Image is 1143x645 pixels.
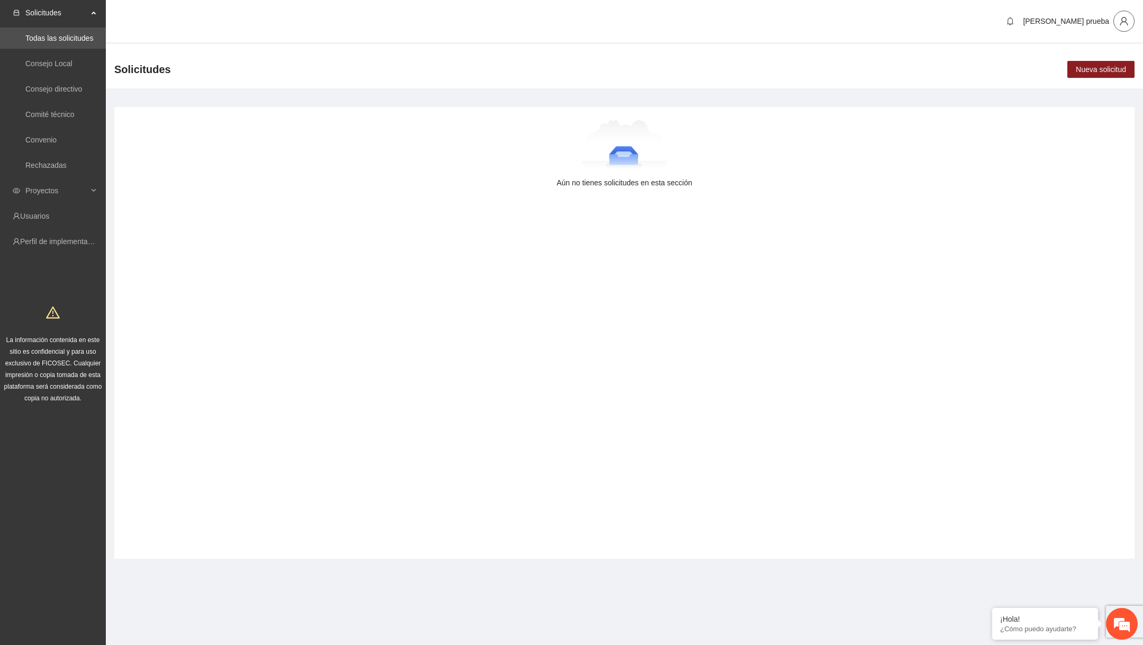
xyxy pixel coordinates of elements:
[20,212,49,220] a: Usuarios
[25,2,88,23] span: Solicitudes
[1023,17,1109,25] span: [PERSON_NAME] prueba
[25,85,82,93] a: Consejo directivo
[25,34,93,42] a: Todas las solicitudes
[1114,16,1134,26] span: user
[131,177,1118,189] div: Aún no tienes solicitudes en esta sección
[1067,61,1135,78] button: Nueva solicitud
[13,187,20,194] span: eye
[25,161,67,169] a: Rechazadas
[582,120,668,173] img: Aún no tienes solicitudes en esta sección
[1113,11,1135,32] button: user
[20,237,103,246] a: Perfil de implementadora
[1076,64,1126,75] span: Nueva solicitud
[1000,615,1090,623] div: ¡Hola!
[55,54,178,68] div: Chatee con nosotros ahora
[61,141,146,248] span: Estamos en línea.
[1000,625,1090,633] p: ¿Cómo puedo ayudarte?
[46,306,60,319] span: warning
[4,336,102,402] span: La información contenida en este sitio es confidencial y para uso exclusivo de FICOSEC. Cualquier...
[25,110,75,119] a: Comité técnico
[1002,17,1018,25] span: bell
[25,59,72,68] a: Consejo Local
[114,61,171,78] span: Solicitudes
[25,136,57,144] a: Convenio
[174,5,199,31] div: Minimizar ventana de chat en vivo
[25,180,88,201] span: Proyectos
[13,9,20,16] span: inbox
[5,289,202,326] textarea: Escriba su mensaje y pulse “Intro”
[1002,13,1019,30] button: bell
